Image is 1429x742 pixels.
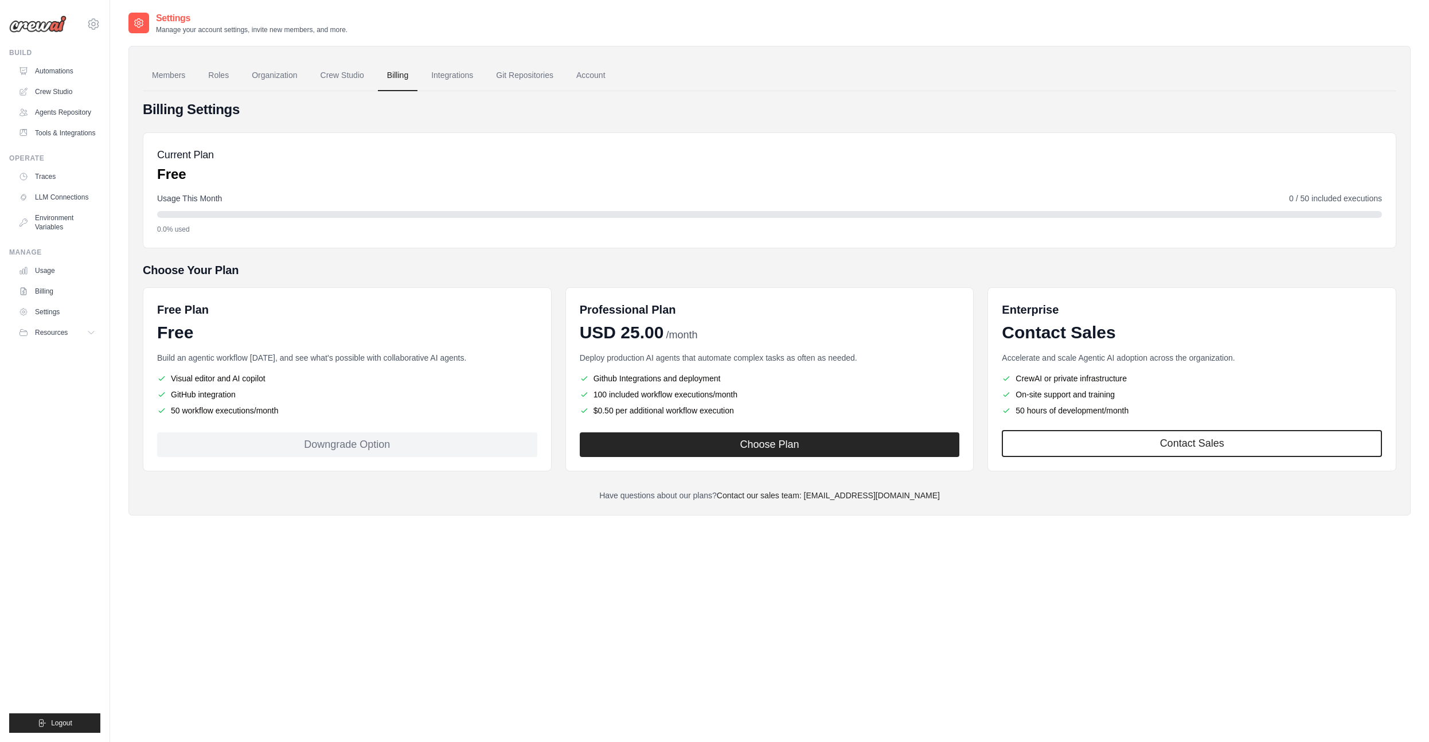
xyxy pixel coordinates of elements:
h2: Settings [156,11,348,25]
div: Contact Sales [1002,322,1382,343]
button: Resources [14,323,100,342]
a: Traces [14,167,100,186]
a: Usage [14,261,100,280]
li: 100 included workflow executions/month [580,389,960,400]
a: Billing [378,60,417,91]
a: Settings [14,303,100,321]
a: LLM Connections [14,188,100,206]
a: Roles [199,60,238,91]
div: Build [9,48,100,57]
div: Manage [9,248,100,257]
li: On-site support and training [1002,389,1382,400]
li: GitHub integration [157,389,537,400]
h5: Choose Your Plan [143,262,1396,278]
span: 0 / 50 included executions [1289,193,1382,204]
p: Free [157,165,214,183]
a: Contact our sales team: [EMAIL_ADDRESS][DOMAIN_NAME] [717,491,940,500]
div: Free [157,322,537,343]
a: Git Repositories [487,60,563,91]
div: Operate [9,154,100,163]
a: Environment Variables [14,209,100,236]
button: Logout [9,713,100,733]
h5: Current Plan [157,147,214,163]
h4: Billing Settings [143,100,1396,119]
h6: Free Plan [157,302,209,318]
a: Crew Studio [14,83,100,101]
p: Build an agentic workflow [DATE], and see what's possible with collaborative AI agents. [157,352,537,364]
a: Billing [14,282,100,300]
li: Github Integrations and deployment [580,373,960,384]
img: Logo [9,15,67,33]
a: Agents Repository [14,103,100,122]
a: Automations [14,62,100,80]
span: 0.0% used [157,225,190,234]
span: Logout [51,718,72,728]
p: Have questions about our plans? [143,490,1396,501]
a: Contact Sales [1002,430,1382,457]
a: Tools & Integrations [14,124,100,142]
p: Manage your account settings, invite new members, and more. [156,25,348,34]
li: 50 hours of development/month [1002,405,1382,416]
a: Organization [243,60,306,91]
span: /month [666,327,697,343]
span: USD 25.00 [580,322,664,343]
li: 50 workflow executions/month [157,405,537,416]
a: Members [143,60,194,91]
h6: Enterprise [1002,302,1382,318]
li: CrewAI or private infrastructure [1002,373,1382,384]
li: Visual editor and AI copilot [157,373,537,384]
p: Deploy production AI agents that automate complex tasks as often as needed. [580,352,960,364]
span: Resources [35,328,68,337]
span: Usage This Month [157,193,222,204]
a: Integrations [422,60,482,91]
li: $0.50 per additional workflow execution [580,405,960,416]
div: Downgrade Option [157,432,537,457]
p: Accelerate and scale Agentic AI adoption across the organization. [1002,352,1382,364]
button: Choose Plan [580,432,960,457]
a: Account [567,60,615,91]
a: Crew Studio [311,60,373,91]
h6: Professional Plan [580,302,676,318]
